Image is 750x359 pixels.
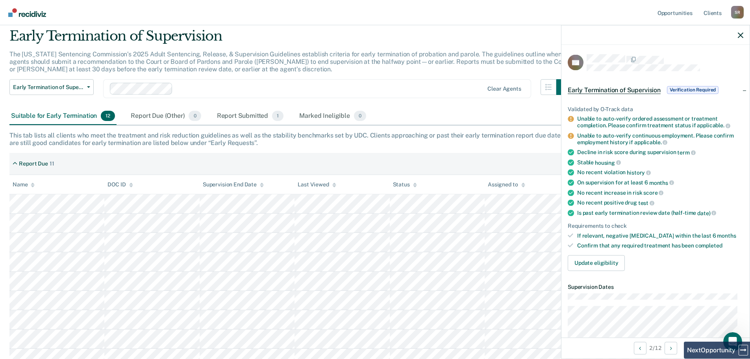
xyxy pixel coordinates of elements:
div: Assigned to [488,181,525,188]
div: DOC ID [107,181,133,188]
div: On supervision for at least 6 [577,179,743,186]
div: Suitable for Early Termination [9,108,117,125]
p: The [US_STATE] Sentencing Commission’s 2025 Adult Sentencing, Release, & Supervision Guidelines e... [9,50,570,73]
span: score [643,190,663,196]
span: history [627,169,651,176]
div: Validated by O-Track data [568,106,743,112]
div: Decline in risk score during supervision [577,149,743,156]
div: No recent violation [577,169,743,176]
div: This tab lists all clients who meet the treatment and risk reduction guidelines as well as the st... [9,132,741,147]
span: date) [697,210,716,216]
span: test [638,199,654,206]
img: Recidiviz [8,8,46,17]
span: Verification Required [667,86,719,94]
div: Requirements to check [568,223,743,229]
span: 1 [272,111,283,121]
div: Marked Ineligible [298,108,368,125]
div: S R [731,6,744,19]
span: months [717,233,736,239]
span: 0 [189,111,201,121]
span: months [649,179,674,186]
span: 12 [101,111,115,121]
div: Early Termination of SupervisionVerification Required [561,77,750,102]
button: Next Opportunity [665,342,677,354]
div: Report Due [19,160,48,167]
div: Early Termination of Supervision [9,28,572,50]
div: 2 / 12 [561,337,750,358]
div: 11 [50,160,54,167]
div: If relevant, negative [MEDICAL_DATA] within the last 6 [577,233,743,239]
span: Early Termination of Supervision [13,84,84,91]
div: Status [393,181,417,188]
span: 0 [354,111,366,121]
div: Last Viewed [298,181,336,188]
div: Unable to auto-verify ordered assessment or treatment completion. Please confirm treatment status... [577,115,743,129]
button: Update eligibility [568,255,625,271]
div: Stable [577,159,743,166]
button: Previous Opportunity [634,342,646,354]
span: term [677,149,695,155]
iframe: Intercom live chat [723,332,742,351]
div: Confirm that any required treatment has been [577,242,743,249]
dt: Supervision Dates [568,283,743,290]
div: Unable to auto-verify continuous employment. Please confirm employment history if applicable. [577,132,743,145]
div: Is past early termination review date (half-time [577,209,743,216]
div: Name [13,181,35,188]
span: completed [695,242,722,248]
span: housing [595,159,621,166]
span: Early Termination of Supervision [568,86,661,94]
div: Supervision End Date [203,181,264,188]
div: No recent increase in risk [577,189,743,196]
div: Clear agents [487,86,521,92]
div: Report Submitted [215,108,285,125]
button: Profile dropdown button [731,6,744,19]
div: No recent positive drug [577,199,743,206]
div: Report Due (Other) [129,108,202,125]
